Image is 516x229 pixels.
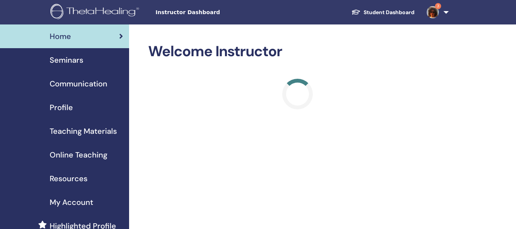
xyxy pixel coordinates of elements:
[148,43,447,60] h2: Welcome Instructor
[155,8,270,16] span: Instructor Dashboard
[50,54,83,66] span: Seminars
[351,9,361,15] img: graduation-cap-white.svg
[50,197,93,208] span: My Account
[50,149,107,161] span: Online Teaching
[345,5,421,19] a: Student Dashboard
[50,4,142,21] img: logo.png
[50,78,107,89] span: Communication
[50,102,73,113] span: Profile
[50,173,87,184] span: Resources
[435,3,441,9] span: 3
[50,31,71,42] span: Home
[50,125,117,137] span: Teaching Materials
[427,6,439,18] img: default.jpg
